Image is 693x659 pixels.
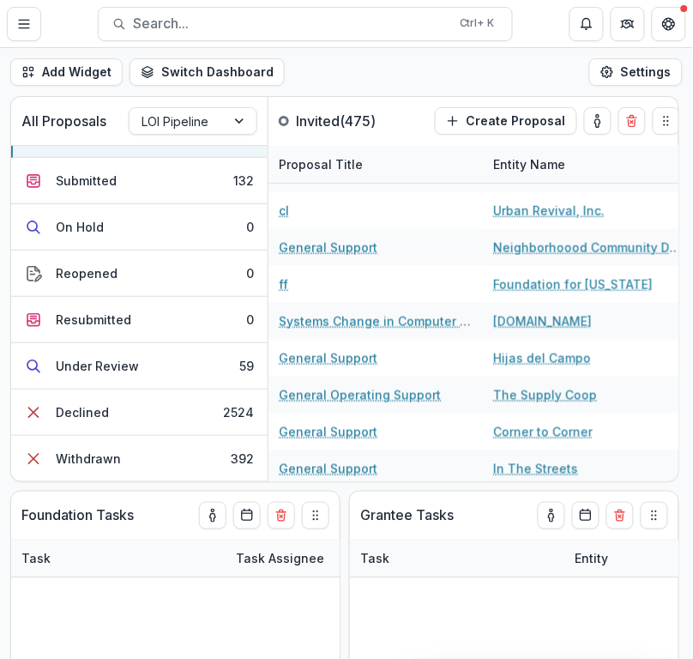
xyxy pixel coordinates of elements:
[130,58,285,86] button: Switch Dashboard
[572,502,600,529] button: Calendar
[652,7,686,41] button: Get Help
[589,58,683,86] button: Settings
[56,403,109,421] div: Declined
[233,502,261,529] button: Calendar
[11,390,268,436] button: Declined2524
[493,239,687,257] a: Neighborhoood Community Development Fund
[538,502,565,529] button: toggle-assigned-to-me
[11,541,226,577] div: Task
[279,312,473,330] a: Systems Change in Computer Science Education to Decrease the Racial Wealth Gap in the [GEOGRAPHIC...
[279,275,288,293] a: ff
[268,155,373,173] div: Proposal Title
[11,436,268,481] button: Withdrawn392
[584,107,612,135] button: toggle-assigned-to-me
[11,158,268,204] button: Submitted132
[435,107,577,135] button: Create Proposal
[493,202,605,220] a: Urban Revival, Inc.
[10,58,123,86] button: Add Widget
[296,111,425,131] p: Invited ( 475 )
[133,15,449,32] span: Search...
[456,14,498,33] div: Ctrl + K
[618,107,646,135] button: Delete card
[56,357,139,375] div: Under Review
[493,312,592,330] a: [DOMAIN_NAME]
[564,550,618,568] div: Entity
[226,550,334,568] div: Task Assignee
[279,386,441,404] a: General Operating Support
[11,550,61,568] div: Task
[7,7,41,41] button: Toggle Menu
[233,172,254,190] div: 132
[11,343,268,390] button: Under Review59
[246,264,254,282] div: 0
[246,218,254,236] div: 0
[11,297,268,343] button: Resubmitted0
[279,349,377,367] a: General Support
[231,450,254,468] div: 392
[279,460,377,478] a: General Support
[653,107,680,135] button: Drag
[268,146,483,183] div: Proposal Title
[56,450,121,468] div: Withdrawn
[606,502,634,529] button: Delete card
[98,7,513,41] button: Search...
[239,357,254,375] div: 59
[223,403,254,421] div: 2524
[569,7,604,41] button: Notifications
[226,541,354,577] div: Task Assignee
[56,311,131,329] div: Resubmitted
[360,505,454,526] p: Grantee Tasks
[279,423,377,441] a: General Support
[246,311,254,329] div: 0
[302,502,329,529] button: Drag
[21,505,134,526] p: Foundation Tasks
[493,349,591,367] a: Hijas del Campo
[350,550,400,568] div: Task
[493,386,597,404] a: The Supply Coop
[56,264,118,282] div: Reopened
[11,251,268,297] button: Reopened0
[483,155,575,173] div: Entity Name
[641,502,668,529] button: Drag
[350,541,564,577] div: Task
[56,218,104,236] div: On Hold
[279,202,289,220] a: cl
[279,239,377,257] a: General Support
[11,204,268,251] button: On Hold0
[493,423,593,441] a: Corner to Corner
[21,111,106,131] p: All Proposals
[268,502,295,529] button: Delete card
[56,172,117,190] div: Submitted
[199,502,226,529] button: toggle-assigned-to-me
[611,7,645,41] button: Partners
[493,275,653,293] a: Foundation for [US_STATE]
[493,460,578,478] a: In The Streets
